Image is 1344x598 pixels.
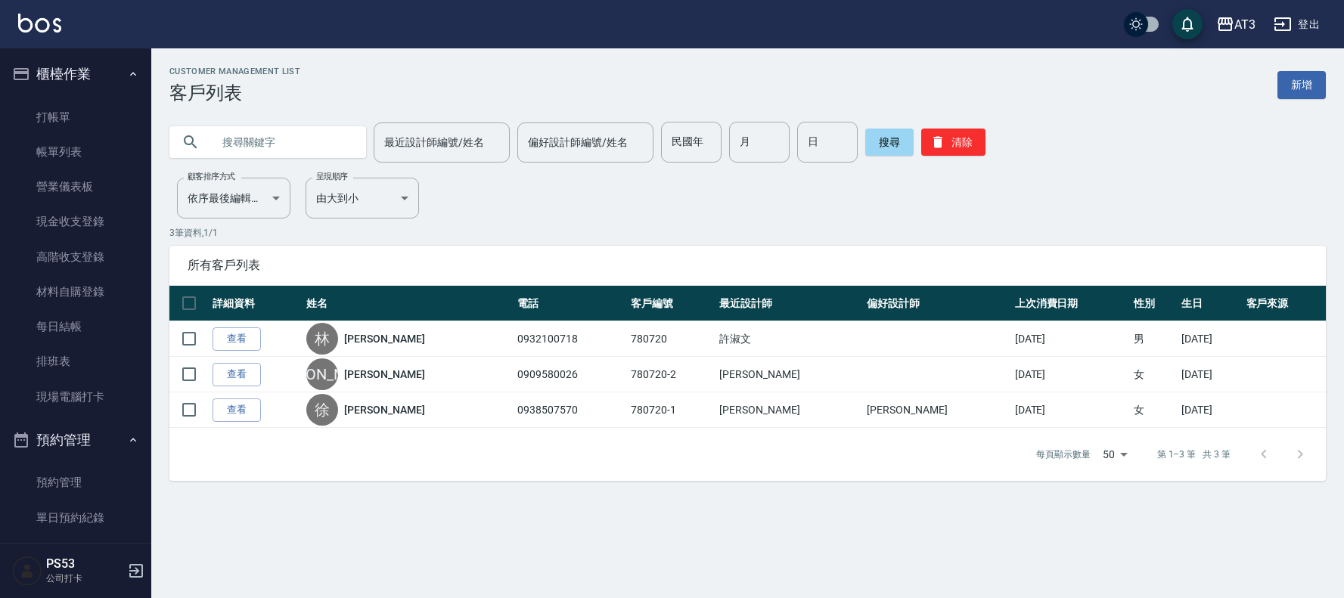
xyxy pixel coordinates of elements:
th: 客戶來源 [1243,286,1326,321]
td: [PERSON_NAME] [863,392,1010,428]
p: 公司打卡 [46,572,123,585]
a: 帳單列表 [6,135,145,169]
a: 查看 [213,327,261,351]
th: 客戶編號 [627,286,715,321]
p: 3 筆資料, 1 / 1 [169,226,1326,240]
a: 現金收支登錄 [6,204,145,239]
td: [DATE] [1178,392,1242,428]
td: 許淑文 [715,321,863,357]
label: 呈現順序 [316,171,348,182]
td: [DATE] [1178,321,1242,357]
th: 詳細資料 [209,286,303,321]
p: 第 1–3 筆 共 3 筆 [1157,448,1231,461]
a: [PERSON_NAME] [344,402,424,417]
a: 新增 [1277,71,1326,99]
h2: Customer Management List [169,67,300,76]
h5: PS53 [46,556,123,572]
th: 上次消費日期 [1011,286,1130,321]
a: 每日結帳 [6,309,145,344]
a: [PERSON_NAME] [344,367,424,382]
th: 電話 [514,286,627,321]
button: 清除 [921,129,985,156]
td: 男 [1130,321,1178,357]
th: 性別 [1130,286,1178,321]
div: 50 [1097,434,1133,475]
button: AT3 [1210,9,1262,40]
td: 女 [1130,357,1178,392]
td: [DATE] [1011,392,1130,428]
a: [PERSON_NAME] [344,331,424,346]
a: 營業儀表板 [6,169,145,204]
td: 0909580026 [514,357,627,392]
input: 搜尋關鍵字 [212,122,354,163]
button: 搜尋 [865,129,914,156]
p: 每頁顯示數量 [1036,448,1091,461]
td: 0938507570 [514,392,627,428]
label: 顧客排序方式 [188,171,235,182]
div: 林 [306,323,338,355]
td: [DATE] [1178,357,1242,392]
div: AT3 [1234,15,1256,34]
button: 預約管理 [6,420,145,460]
td: [PERSON_NAME] [715,357,863,392]
a: 材料自購登錄 [6,274,145,309]
td: [DATE] [1011,321,1130,357]
th: 最近設計師 [715,286,863,321]
td: 0932100718 [514,321,627,357]
th: 姓名 [303,286,514,321]
a: 預約管理 [6,465,145,500]
td: 女 [1130,392,1178,428]
th: 生日 [1178,286,1242,321]
a: 單週預約紀錄 [6,535,145,570]
div: [PERSON_NAME] [306,358,338,390]
h3: 客戶列表 [169,82,300,104]
img: Person [12,556,42,586]
div: 由大到小 [306,178,419,218]
a: 打帳單 [6,100,145,135]
div: 徐 [306,394,338,426]
a: 查看 [213,363,261,386]
a: 查看 [213,398,261,422]
a: 排班表 [6,344,145,379]
a: 單日預約紀錄 [6,500,145,535]
th: 偏好設計師 [863,286,1010,321]
a: 現場電腦打卡 [6,380,145,414]
span: 所有客戶列表 [188,258,1308,273]
button: save [1172,9,1203,39]
a: 高階收支登錄 [6,240,145,274]
td: 780720-1 [627,392,715,428]
div: 依序最後編輯時間 [177,178,290,218]
td: [DATE] [1011,357,1130,392]
td: 780720 [627,321,715,357]
img: Logo [18,14,61,33]
button: 櫃檯作業 [6,54,145,94]
td: 780720-2 [627,357,715,392]
button: 登出 [1268,11,1326,39]
td: [PERSON_NAME] [715,392,863,428]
